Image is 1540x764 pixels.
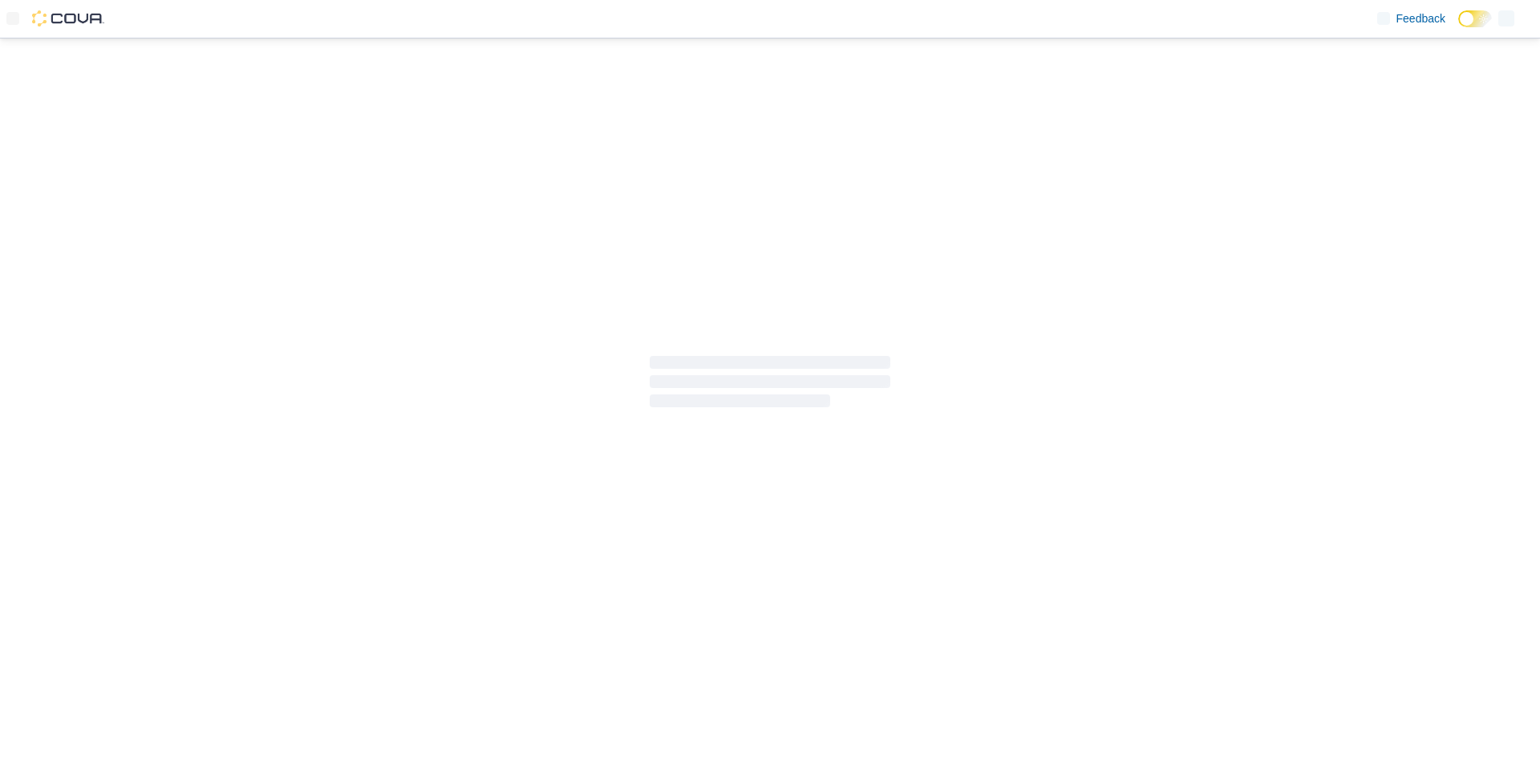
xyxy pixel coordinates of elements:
span: Loading [650,359,890,410]
span: Dark Mode [1458,27,1459,28]
a: Feedback [1371,2,1452,34]
input: Dark Mode [1458,10,1492,27]
img: Cova [32,10,104,26]
span: Feedback [1396,10,1445,26]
